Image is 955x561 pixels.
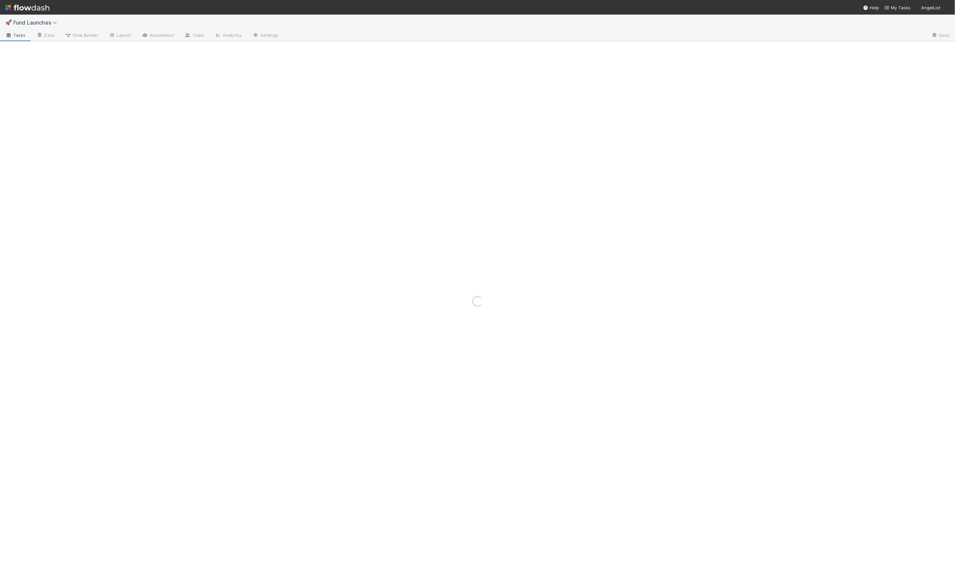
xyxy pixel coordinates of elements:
[209,31,247,41] a: Analytics
[136,31,179,41] a: Automation
[60,31,104,41] a: Flow Builder
[884,5,911,10] span: My Tasks
[247,31,283,41] a: Settings
[863,4,879,11] div: Help
[31,31,60,41] a: Data
[884,4,911,11] a: My Tasks
[5,20,12,25] span: 🚀
[5,32,26,38] span: Tasks
[5,2,49,13] img: logo-inverted-e16ddd16eac7371096b0.svg
[926,31,955,41] a: Docs
[179,31,209,41] a: Team
[65,32,98,38] span: Flow Builder
[104,31,136,41] a: Layout
[13,19,60,26] span: Fund Launches
[943,5,950,11] img: avatar_04f2f553-352a-453f-b9fb-c6074dc60769.png
[921,5,940,10] span: AngelList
